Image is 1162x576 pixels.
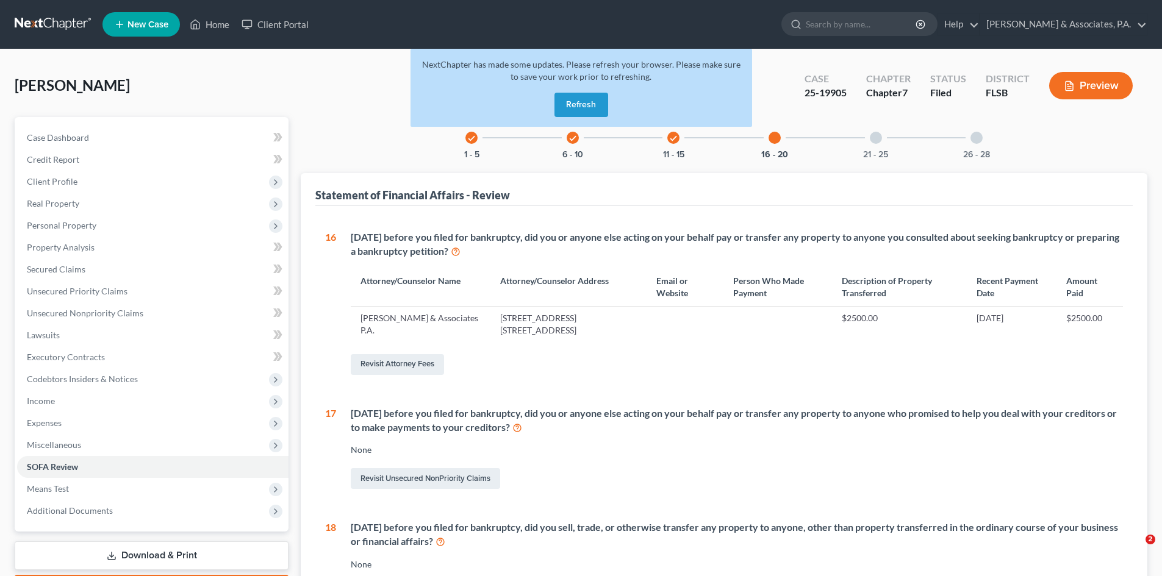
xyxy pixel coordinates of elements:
span: NextChapter has made some updates. Please refresh your browser. Please make sure to save your wor... [422,59,741,82]
div: Chapter [866,86,911,100]
div: 25-19905 [805,86,847,100]
span: Income [27,396,55,406]
span: Property Analysis [27,242,95,252]
button: 6 - 10 [562,151,583,159]
span: Codebtors Insiders & Notices [27,374,138,384]
a: Case Dashboard [17,127,289,149]
input: Search by name... [806,13,917,35]
a: Unsecured Priority Claims [17,280,289,302]
div: Chapter [866,72,911,86]
th: Person Who Made Payment [723,268,832,306]
a: Executory Contracts [17,346,289,368]
span: Miscellaneous [27,439,81,450]
span: Means Test [27,483,69,494]
span: Lawsuits [27,330,60,340]
td: $2500.00 [1056,307,1123,342]
span: Unsecured Nonpriority Claims [27,308,143,318]
div: Filed [930,86,966,100]
a: Revisit Attorney Fees [351,354,444,375]
button: 11 - 15 [663,151,684,159]
div: 17 [325,407,336,492]
a: Home [184,13,235,35]
button: 26 - 28 [963,151,990,159]
a: Download & Print [15,541,289,570]
span: 7 [902,87,908,98]
a: [PERSON_NAME] & Associates, P.A. [980,13,1147,35]
div: None [351,444,1123,456]
div: [DATE] before you filed for bankruptcy, did you or anyone else acting on your behalf pay or trans... [351,230,1123,258]
span: New Case [127,20,168,29]
button: 1 - 5 [464,151,479,159]
th: Description of Property Transferred [832,268,967,306]
div: [DATE] before you filed for bankruptcy, did you sell, trade, or otherwise transfer any property t... [351,521,1123,549]
div: 16 [325,230,336,377]
button: 16 - 20 [761,151,788,159]
td: [DATE] [967,307,1056,342]
td: $2500.00 [832,307,967,342]
span: Case Dashboard [27,132,89,143]
span: Personal Property [27,220,96,230]
span: Credit Report [27,154,79,165]
th: Email or Website [647,268,723,306]
a: Property Analysis [17,236,289,258]
a: Help [938,13,979,35]
td: [STREET_ADDRESS] [STREET_ADDRESS] [490,307,646,342]
a: Revisit Unsecured NonPriority Claims [351,468,500,489]
th: Attorney/Counselor Address [490,268,646,306]
button: 21 - 25 [863,151,888,159]
span: Client Profile [27,176,77,187]
button: Preview [1049,72,1133,99]
span: Unsecured Priority Claims [27,286,127,296]
span: [PERSON_NAME] [15,76,130,94]
th: Amount Paid [1056,268,1123,306]
span: Real Property [27,198,79,208]
a: Unsecured Nonpriority Claims [17,302,289,324]
span: SOFA Review [27,461,78,472]
a: Credit Report [17,149,289,171]
span: Expenses [27,418,62,428]
div: Case [805,72,847,86]
i: check [669,134,678,143]
i: check [568,134,577,143]
div: Status [930,72,966,86]
div: [DATE] before you filed for bankruptcy, did you or anyone else acting on your behalf pay or trans... [351,407,1123,435]
iframe: Intercom live chat [1121,535,1150,564]
a: Secured Claims [17,258,289,280]
i: check [467,134,476,143]
div: Statement of Financial Affairs - Review [315,188,510,202]
span: 2 [1146,535,1155,544]
th: Recent Payment Date [967,268,1056,306]
div: District [986,72,1030,86]
th: Attorney/Counselor Name [351,268,490,306]
a: Client Portal [235,13,315,35]
a: SOFA Review [17,456,289,478]
span: Secured Claims [27,264,85,274]
td: [PERSON_NAME] & Associates P.A. [351,307,490,342]
div: None [351,558,1123,571]
button: Refresh [554,93,608,117]
span: Additional Documents [27,505,113,516]
span: Executory Contracts [27,352,105,362]
div: FLSB [986,86,1030,100]
a: Lawsuits [17,324,289,346]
